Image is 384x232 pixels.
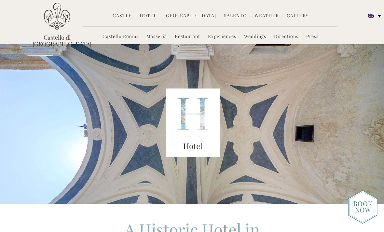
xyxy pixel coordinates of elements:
a: [GEOGRAPHIC_DATA] [164,12,216,20]
h3: Hotel [166,140,220,152]
img: Castello di Ugento [44,3,70,30]
img: castello_header_block.png [166,89,220,157]
a: Salento [224,12,247,20]
a: Hotel [140,12,157,20]
a: Castello Rooms [103,33,139,41]
img: new-booknow.png [348,190,377,224]
a: Weddings [244,33,266,41]
img: English [368,14,374,18]
a: Experiences [208,33,236,41]
a: Masseria [146,33,167,41]
a: Castello di [GEOGRAPHIC_DATA] [33,34,81,47]
a: Weather [254,12,279,20]
a: Press [306,33,319,41]
a: Restaurant [175,33,200,41]
a: Directions [274,33,298,41]
a: Gallery [287,12,309,20]
a: Castle [113,12,132,20]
